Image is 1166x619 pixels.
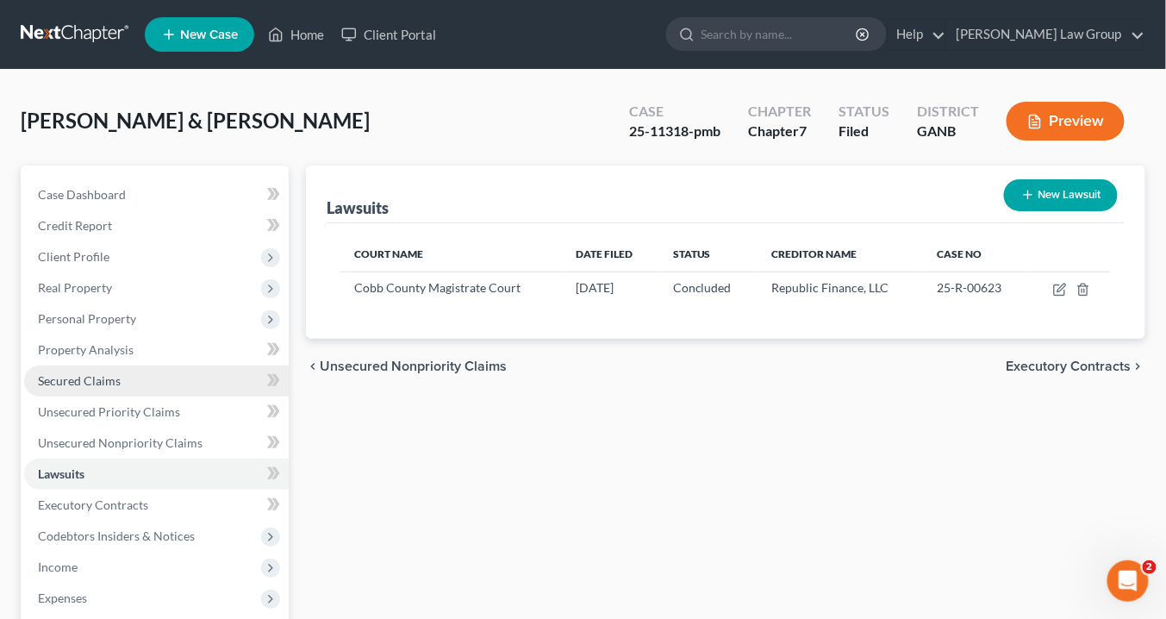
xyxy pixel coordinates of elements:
[306,360,507,373] button: chevron_left Unsecured Nonpriority Claims
[799,122,807,139] span: 7
[629,122,720,141] div: 25-11318-pmb
[1007,360,1145,373] button: Executory Contracts chevron_right
[38,249,109,264] span: Client Profile
[24,179,289,210] a: Case Dashboard
[38,591,87,605] span: Expenses
[38,560,78,574] span: Income
[327,197,389,218] div: Lawsuits
[771,280,889,295] span: Republic Finance, LLC
[938,280,1002,295] span: 25-R-00623
[354,247,423,260] span: Court Name
[1143,560,1157,574] span: 2
[306,360,320,373] i: chevron_left
[333,19,445,50] a: Client Portal
[38,497,148,512] span: Executory Contracts
[24,335,289,366] a: Property Analysis
[1007,102,1125,141] button: Preview
[748,122,811,141] div: Chapter
[1004,179,1118,211] button: New Lawsuit
[1132,360,1145,373] i: chevron_right
[38,311,136,326] span: Personal Property
[888,19,945,50] a: Help
[24,366,289,397] a: Secured Claims
[354,280,521,295] span: Cobb County Magistrate Court
[701,18,858,50] input: Search by name...
[839,102,889,122] div: Status
[38,528,195,543] span: Codebtors Insiders & Notices
[839,122,889,141] div: Filed
[38,404,180,419] span: Unsecured Priority Claims
[259,19,333,50] a: Home
[577,247,633,260] span: Date Filed
[938,247,982,260] span: Case No
[673,280,732,295] span: Concluded
[38,187,126,202] span: Case Dashboard
[24,210,289,241] a: Credit Report
[24,490,289,521] a: Executory Contracts
[38,218,112,233] span: Credit Report
[629,102,720,122] div: Case
[917,122,979,141] div: GANB
[1007,360,1132,373] span: Executory Contracts
[1107,560,1149,602] iframe: Intercom live chat
[21,108,370,133] span: [PERSON_NAME] & [PERSON_NAME]
[24,459,289,490] a: Lawsuits
[180,28,238,41] span: New Case
[748,102,811,122] div: Chapter
[38,280,112,295] span: Real Property
[38,373,121,388] span: Secured Claims
[320,360,507,373] span: Unsecured Nonpriority Claims
[24,397,289,428] a: Unsecured Priority Claims
[917,102,979,122] div: District
[577,280,614,295] span: [DATE]
[24,428,289,459] a: Unsecured Nonpriority Claims
[38,342,134,357] span: Property Analysis
[38,435,203,450] span: Unsecured Nonpriority Claims
[38,466,84,481] span: Lawsuits
[947,19,1144,50] a: [PERSON_NAME] Law Group
[771,247,857,260] span: Creditor Name
[673,247,711,260] span: Status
